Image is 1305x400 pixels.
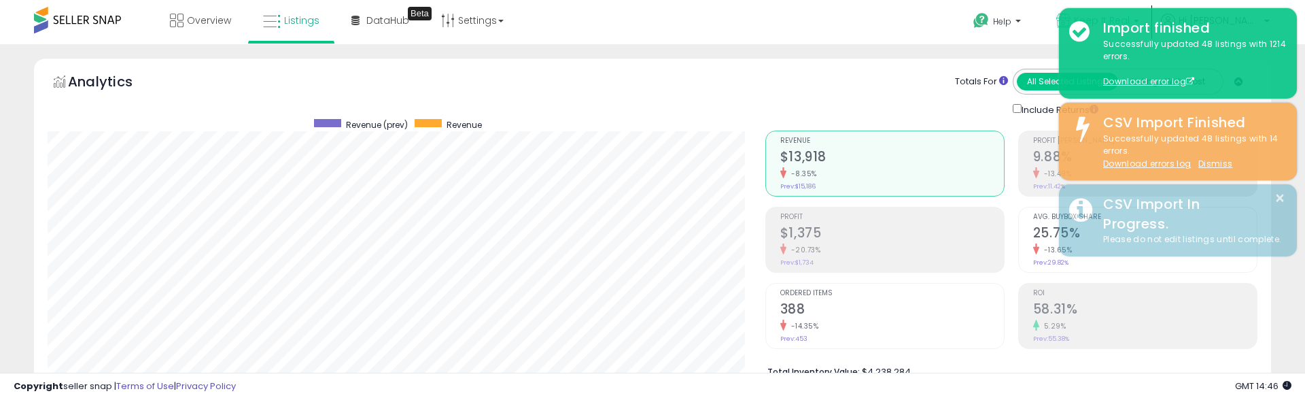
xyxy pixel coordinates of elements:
span: Profit [780,214,1004,221]
span: DataHub [366,14,409,27]
span: Revenue (prev) [346,119,408,131]
span: ROI [1033,290,1257,297]
span: Avg. Buybox Share [1033,214,1257,221]
h5: Analytics [68,72,159,95]
h2: 25.75% [1033,225,1257,244]
a: Privacy Policy [176,380,236,393]
span: Profit [PERSON_NAME] [1033,137,1257,145]
i: Get Help [973,12,990,29]
button: × [1274,190,1285,207]
span: Ordered Items [780,290,1004,297]
small: -14.35% [786,321,819,331]
strong: Copyright [14,380,63,393]
span: Revenue [447,119,482,131]
b: Total Inventory Value: [767,366,860,378]
h2: 388 [780,301,1004,320]
div: Totals For [955,76,1008,88]
h2: $13,918 [780,149,1004,167]
div: Include Returns [1003,101,1115,117]
div: Successfully updated 48 listings with 1214 errors. [1093,38,1287,88]
small: -13.65% [1039,245,1073,255]
a: Help [962,2,1034,44]
h2: 58.31% [1033,301,1257,320]
small: Prev: 29.82% [1033,259,1068,267]
a: Download errors log [1103,158,1191,169]
small: Prev: 55.38% [1033,335,1069,343]
small: -20.73% [786,245,821,255]
span: Listings [284,14,319,27]
span: Revenue [780,137,1004,145]
u: Dismiss [1198,158,1232,169]
div: Please do not edit listings until complete. [1093,233,1287,246]
small: Prev: 453 [780,335,807,343]
small: Prev: $1,734 [780,259,814,267]
span: Help [993,16,1011,27]
small: Prev: 11.42% [1033,182,1065,190]
li: $4,238,284 [767,363,1247,379]
button: All Selected Listings [1017,73,1118,90]
small: Prev: $15,186 [780,182,816,190]
small: 5.29% [1039,321,1066,331]
h2: $1,375 [780,225,1004,244]
h2: 9.88% [1033,149,1257,167]
div: seller snap | | [14,380,236,393]
span: Overview [187,14,231,27]
div: CSV Import Finished [1093,113,1287,133]
div: Tooltip anchor [408,7,432,20]
span: 2025-09-10 14:46 GMT [1235,380,1291,393]
div: Import finished [1093,18,1287,38]
small: -8.35% [786,169,817,179]
div: CSV Import In Progress. [1093,195,1287,233]
a: Download error log [1103,76,1194,87]
a: Terms of Use [116,380,174,393]
small: -13.49% [1039,169,1072,179]
div: Successfully updated 48 listings with 14 errors. [1093,133,1287,171]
